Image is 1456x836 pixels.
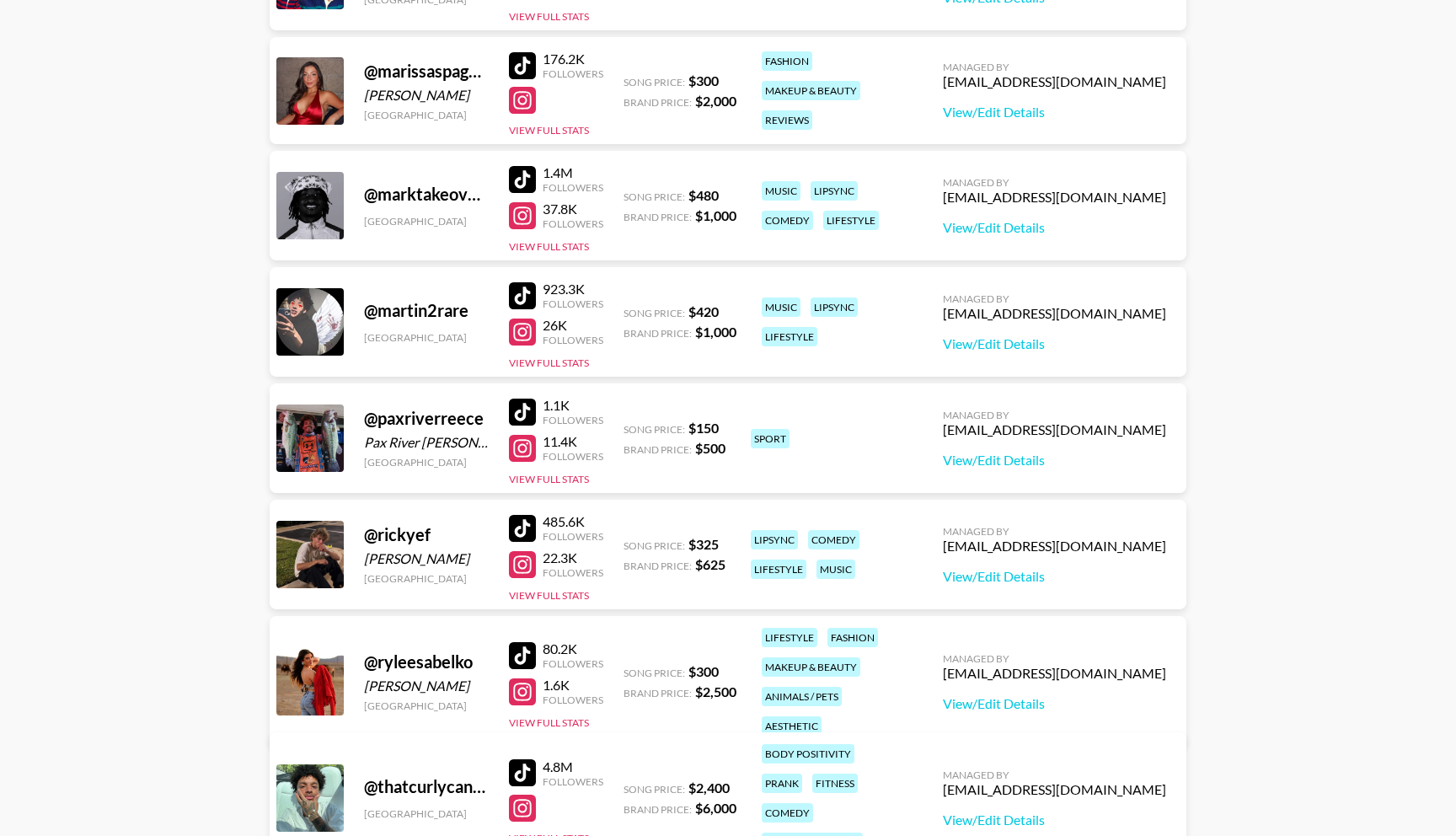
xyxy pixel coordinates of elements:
[695,324,736,340] strong: $ 1,000
[364,87,489,104] div: [PERSON_NAME]
[762,744,854,764] div: body positivity
[543,217,603,230] div: Followers
[543,530,603,543] div: Followers
[624,687,692,699] span: Brand Price:
[943,335,1166,352] a: View/Edit Details
[943,61,1166,73] div: Managed By
[943,452,1166,469] a: View/Edit Details
[364,524,489,545] div: @ rickyef
[943,568,1166,585] a: View/Edit Details
[808,530,859,549] div: comedy
[509,240,589,253] button: View Full Stats
[943,652,1166,665] div: Managed By
[364,331,489,344] div: [GEOGRAPHIC_DATA]
[543,566,603,579] div: Followers
[762,297,800,317] div: music
[695,93,736,109] strong: $ 2,000
[364,550,489,567] div: [PERSON_NAME]
[624,327,692,340] span: Brand Price:
[543,67,603,80] div: Followers
[943,219,1166,236] a: View/Edit Details
[543,414,603,426] div: Followers
[509,356,589,369] button: View Full Stats
[543,297,603,310] div: Followers
[624,539,685,552] span: Song Price:
[695,683,736,699] strong: $ 2,500
[811,297,858,317] div: lipsync
[695,800,736,816] strong: $ 6,000
[364,456,489,469] div: [GEOGRAPHIC_DATA]
[762,110,812,130] div: reviews
[943,292,1166,305] div: Managed By
[543,758,603,775] div: 4.8M
[688,187,719,203] strong: $ 480
[624,443,692,456] span: Brand Price:
[364,572,489,585] div: [GEOGRAPHIC_DATA]
[509,124,589,137] button: View Full Stats
[762,81,860,100] div: makeup & beauty
[543,397,603,414] div: 1.1K
[543,281,603,297] div: 923.3K
[827,628,878,647] div: fashion
[688,663,719,679] strong: $ 300
[364,776,489,797] div: @ thatcurlycanadian
[364,300,489,321] div: @ martin2rare
[751,429,790,448] div: sport
[943,305,1166,322] div: [EMAIL_ADDRESS][DOMAIN_NAME]
[943,409,1166,421] div: Managed By
[695,207,736,223] strong: $ 1,000
[943,812,1166,828] a: View/Edit Details
[811,181,858,201] div: lipsync
[543,450,603,463] div: Followers
[543,549,603,566] div: 22.3K
[543,657,603,670] div: Followers
[762,716,822,736] div: aesthetic
[688,420,719,436] strong: $ 150
[943,781,1166,798] div: [EMAIL_ADDRESS][DOMAIN_NAME]
[751,560,806,579] div: lifestyle
[543,640,603,657] div: 80.2K
[364,408,489,429] div: @ paxriverreece
[688,536,719,552] strong: $ 325
[762,774,802,793] div: prank
[762,803,813,823] div: comedy
[624,423,685,436] span: Song Price:
[624,307,685,319] span: Song Price:
[943,525,1166,538] div: Managed By
[543,164,603,181] div: 1.4M
[509,589,589,602] button: View Full Stats
[624,96,692,109] span: Brand Price:
[762,628,817,647] div: lifestyle
[943,73,1166,90] div: [EMAIL_ADDRESS][DOMAIN_NAME]
[543,694,603,706] div: Followers
[943,176,1166,189] div: Managed By
[509,716,589,729] button: View Full Stats
[364,434,489,451] div: Pax River [PERSON_NAME]
[624,667,685,679] span: Song Price:
[943,665,1166,682] div: [EMAIL_ADDRESS][DOMAIN_NAME]
[943,104,1166,121] a: View/Edit Details
[823,211,879,230] div: lifestyle
[364,651,489,673] div: @ ryleesabelko
[624,211,692,223] span: Brand Price:
[543,51,603,67] div: 176.2K
[762,211,813,230] div: comedy
[543,433,603,450] div: 11.4K
[751,530,798,549] div: lipsync
[943,769,1166,781] div: Managed By
[762,51,812,71] div: fashion
[624,803,692,816] span: Brand Price:
[543,201,603,217] div: 37.8K
[943,695,1166,712] a: View/Edit Details
[943,538,1166,555] div: [EMAIL_ADDRESS][DOMAIN_NAME]
[624,190,685,203] span: Song Price:
[364,678,489,694] div: [PERSON_NAME]
[624,783,685,796] span: Song Price:
[364,215,489,228] div: [GEOGRAPHIC_DATA]
[624,560,692,572] span: Brand Price:
[762,657,860,677] div: makeup & beauty
[364,699,489,712] div: [GEOGRAPHIC_DATA]
[624,76,685,88] span: Song Price:
[543,181,603,194] div: Followers
[688,303,719,319] strong: $ 420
